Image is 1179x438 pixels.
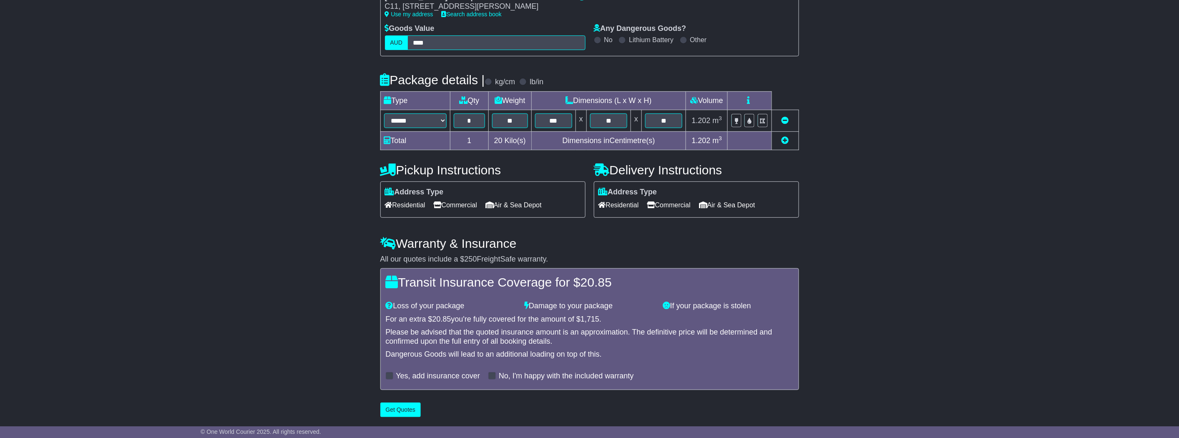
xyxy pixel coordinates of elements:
h4: Delivery Instructions [594,163,799,177]
span: Air & Sea Depot [485,199,542,211]
span: © One World Courier 2025. All rights reserved. [201,428,321,435]
span: 20 [494,136,503,145]
label: Goods Value [385,24,435,33]
td: Dimensions (L x W x H) [531,91,686,110]
span: Commercial [647,199,691,211]
h4: Package details | [380,73,485,87]
label: AUD [385,35,408,50]
a: Remove this item [782,116,789,125]
label: Any Dangerous Goods? [594,24,686,33]
div: All our quotes include a $ FreightSafe warranty. [380,255,799,264]
label: No, I'm happy with the included warranty [499,372,634,381]
h4: Pickup Instructions [380,163,586,177]
label: No [604,36,613,44]
label: lb/in [530,78,543,87]
span: Residential [598,199,639,211]
td: Kilo(s) [489,131,532,150]
span: 1,715 [581,315,599,323]
h4: Transit Insurance Coverage for $ [386,275,794,289]
label: Yes, add insurance cover [396,372,480,381]
h4: Warranty & Insurance [380,237,799,250]
div: If your package is stolen [659,302,798,311]
span: 250 [465,255,477,263]
label: Address Type [385,188,444,197]
a: Search address book [442,11,502,18]
span: 20.85 [432,315,451,323]
span: Residential [385,199,425,211]
span: m [713,116,722,125]
td: x [576,110,586,131]
label: Address Type [598,188,657,197]
span: Commercial [434,199,477,211]
div: Dangerous Goods will lead to an additional loading on top of this. [386,350,794,359]
span: m [713,136,722,145]
td: Qty [450,91,489,110]
td: x [631,110,642,131]
td: Total [380,131,450,150]
td: Dimensions in Centimetre(s) [531,131,686,150]
td: 1 [450,131,489,150]
sup: 3 [719,135,722,141]
span: 1.202 [692,116,711,125]
label: Other [690,36,707,44]
a: Use my address [385,11,433,18]
div: Please be advised that the quoted insurance amount is an approximation. The definitive price will... [386,328,794,346]
div: C11, [STREET_ADDRESS][PERSON_NAME] [385,2,570,11]
label: kg/cm [495,78,515,87]
label: Lithium Battery [629,36,674,44]
div: Loss of your package [382,302,520,311]
div: Damage to your package [520,302,659,311]
sup: 3 [719,115,722,121]
span: Air & Sea Depot [699,199,755,211]
td: Type [380,91,450,110]
span: 20.85 [581,275,612,289]
td: Volume [686,91,728,110]
div: For an extra $ you're fully covered for the amount of $ . [386,315,794,324]
td: Weight [489,91,532,110]
a: Add new item [782,136,789,145]
span: 1.202 [692,136,711,145]
button: Get Quotes [380,403,421,417]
